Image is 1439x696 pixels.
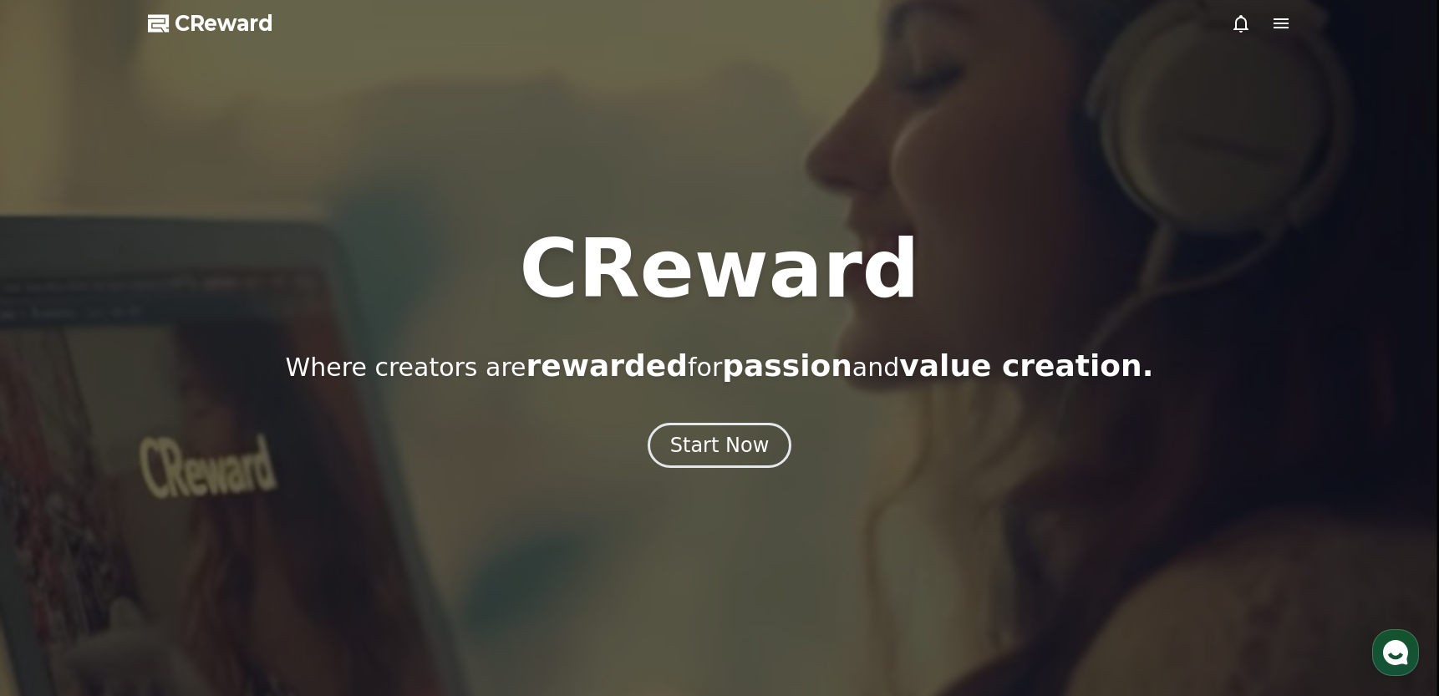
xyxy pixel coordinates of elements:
a: Home [5,530,110,572]
span: CReward [175,10,273,37]
span: passion [722,348,852,383]
span: value creation. [899,348,1153,383]
div: Start Now [670,432,770,459]
a: CReward [148,10,273,37]
span: rewarded [526,348,688,383]
a: Start Now [648,439,792,455]
a: Settings [216,530,321,572]
span: Settings [247,555,288,568]
p: Where creators are for and [286,349,1154,383]
h1: CReward [519,229,919,309]
a: Messages [110,530,216,572]
button: Start Now [648,423,792,468]
span: Home [43,555,72,568]
span: Messages [139,556,188,569]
